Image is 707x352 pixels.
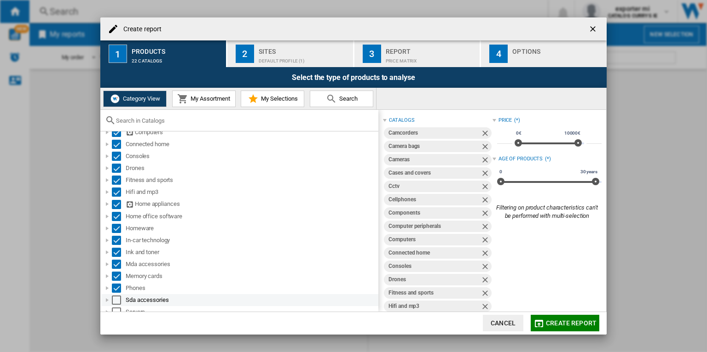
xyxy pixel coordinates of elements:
[112,284,126,293] md-checkbox: Select
[481,262,492,273] ng-md-icon: Remove
[126,284,377,293] div: Phones
[481,302,492,313] ng-md-icon: Remove
[112,248,126,257] md-checkbox: Select
[112,212,126,221] md-checkbox: Select
[121,95,160,102] span: Category View
[388,154,480,165] div: Cameras
[388,221,480,232] div: Computer peripherals
[126,272,377,281] div: Memory cards
[126,295,377,305] div: Sda accessories
[126,187,377,197] div: Hifi and mp3
[498,155,543,163] div: Age of products
[126,128,377,137] div: Computers
[110,93,121,104] img: wiser-icon-white.png
[100,67,607,88] div: Select the type of products to analyse
[388,141,480,152] div: Camera bags
[112,152,126,161] md-checkbox: Select
[481,222,492,233] ng-md-icon: Remove
[310,91,373,107] button: Search
[109,45,127,63] div: 1
[388,207,480,219] div: Components
[512,44,603,54] div: Options
[481,182,492,193] ng-md-icon: Remove
[388,287,480,299] div: Fitness and sports
[337,95,358,102] span: Search
[481,289,492,300] ng-md-icon: Remove
[126,176,377,185] div: Fitness and sports
[498,168,504,176] span: 0
[126,224,377,233] div: Homeware
[388,127,480,139] div: Camcorders
[481,142,492,153] ng-md-icon: Remove
[388,194,480,205] div: Cellphones
[126,140,377,149] div: Connected home
[489,45,508,63] div: 4
[388,247,480,259] div: Connected home
[481,155,492,166] ng-md-icon: Remove
[112,295,126,305] md-checkbox: Select
[483,315,523,331] button: Cancel
[112,307,126,317] md-checkbox: Select
[388,234,480,245] div: Computers
[227,40,354,67] button: 2 Sites Default profile (1)
[116,117,374,124] input: Search in Catalogs
[389,117,414,124] div: catalogs
[126,199,377,209] div: Home appliances
[388,181,480,192] div: Cctv
[132,44,222,54] div: Products
[588,24,599,35] ng-md-icon: getI18NText('BUTTONS.CLOSE_DIALOG')
[126,236,377,245] div: In-car technology
[515,130,523,137] span: 0€
[498,117,512,124] div: Price
[493,204,602,220] div: Filtering on product characteristics can't be performed with multi-selection
[126,212,377,221] div: Home office software
[103,91,167,107] button: Category View
[119,25,162,34] h4: Create report
[388,167,480,179] div: Cases and covers
[100,40,227,67] button: 1 Products 22 catalogs
[481,169,492,180] ng-md-icon: Remove
[259,54,349,63] div: Default profile (1)
[112,260,126,269] md-checkbox: Select
[481,275,492,286] ng-md-icon: Remove
[126,260,377,269] div: Mda accessories
[481,195,492,206] ng-md-icon: Remove
[481,209,492,220] ng-md-icon: Remove
[386,44,476,54] div: Report
[388,301,480,312] div: Hifi and mp3
[112,140,126,149] md-checkbox: Select
[354,40,481,67] button: 3 Report Price Matrix
[481,129,492,140] ng-md-icon: Remove
[112,199,126,209] md-checkbox: Select
[579,168,599,176] span: 30 years
[112,176,126,185] md-checkbox: Select
[241,91,304,107] button: My Selections
[126,248,377,257] div: Ink and toner
[481,235,492,246] ng-md-icon: Remove
[126,164,377,173] div: Drones
[126,152,377,161] div: Consoles
[259,95,298,102] span: My Selections
[112,224,126,233] md-checkbox: Select
[188,95,230,102] span: My Assortment
[112,164,126,173] md-checkbox: Select
[363,45,381,63] div: 3
[236,45,254,63] div: 2
[585,20,603,38] button: getI18NText('BUTTONS.CLOSE_DIALOG')
[481,40,607,67] button: 4 Options
[126,307,377,317] div: Servers
[481,249,492,260] ng-md-icon: Remove
[112,236,126,245] md-checkbox: Select
[259,44,349,54] div: Sites
[386,54,476,63] div: Price Matrix
[112,128,126,137] md-checkbox: Select
[563,130,582,137] span: 10000€
[388,261,480,272] div: Consoles
[132,54,222,63] div: 22 catalogs
[546,319,597,327] span: Create report
[112,272,126,281] md-checkbox: Select
[388,274,480,285] div: Drones
[172,91,236,107] button: My Assortment
[531,315,599,331] button: Create report
[112,187,126,197] md-checkbox: Select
